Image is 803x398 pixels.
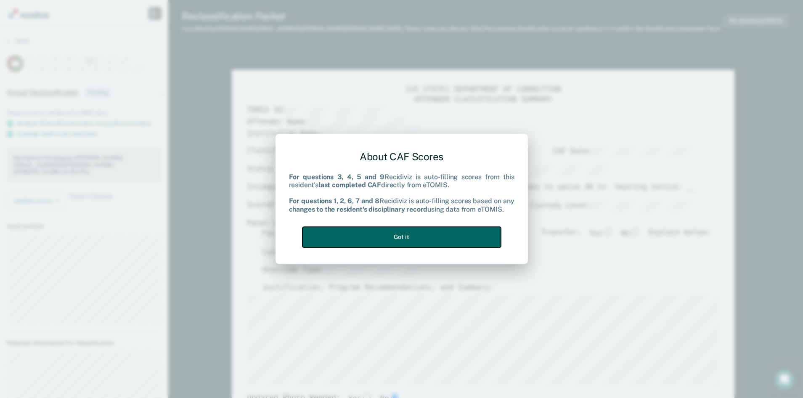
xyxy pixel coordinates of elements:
b: last completed CAF [318,181,381,189]
div: Recidiviz is auto-filling scores from this resident's directly from eTOMIS. Recidiviz is auto-fil... [289,173,514,213]
b: changes to the resident's disciplinary record [289,205,428,213]
b: For questions 1, 2, 6, 7 and 8 [289,197,379,205]
b: For questions 3, 4, 5 and 9 [289,173,385,181]
button: Got it [302,227,501,247]
div: About CAF Scores [289,144,514,170]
